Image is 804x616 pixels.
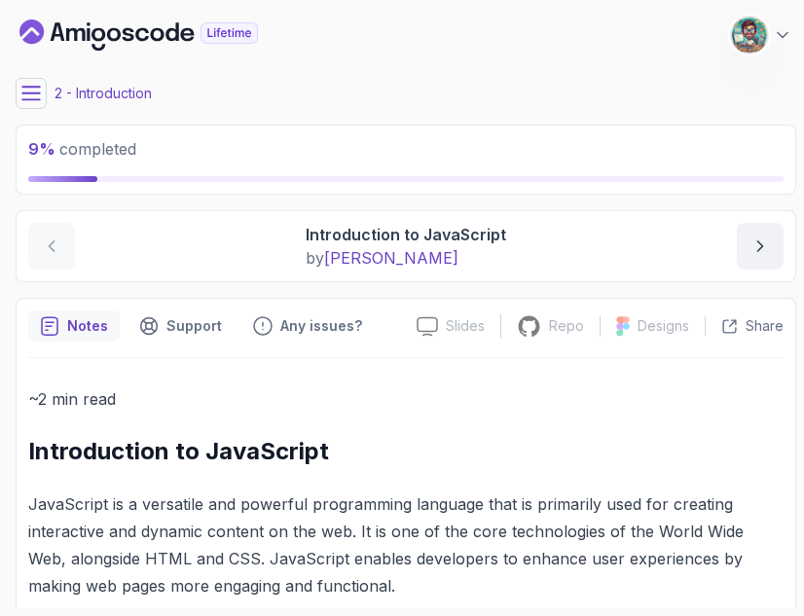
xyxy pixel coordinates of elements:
p: by [306,246,506,270]
p: Introduction to JavaScript [306,223,506,246]
button: notes button [28,310,120,342]
span: [PERSON_NAME] [324,248,458,268]
button: Feedback button [241,310,374,342]
button: Support button [128,310,234,342]
p: ~2 min read [28,385,784,413]
iframe: chat widget [722,538,785,597]
p: Any issues? [280,316,362,336]
button: previous content [28,223,75,270]
p: Support [166,316,222,336]
p: 2 - Introduction [55,84,152,103]
img: user profile image [731,17,768,54]
iframe: chat widget [434,186,785,528]
span: completed [28,139,136,159]
p: Notes [67,316,108,336]
p: JavaScript is a versatile and powerful programming language that is primarily used for creating i... [28,490,784,599]
span: 9 % [28,139,55,159]
a: Dashboard [19,19,303,51]
button: user profile image [730,16,792,54]
h2: Introduction to JavaScript [28,436,784,467]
